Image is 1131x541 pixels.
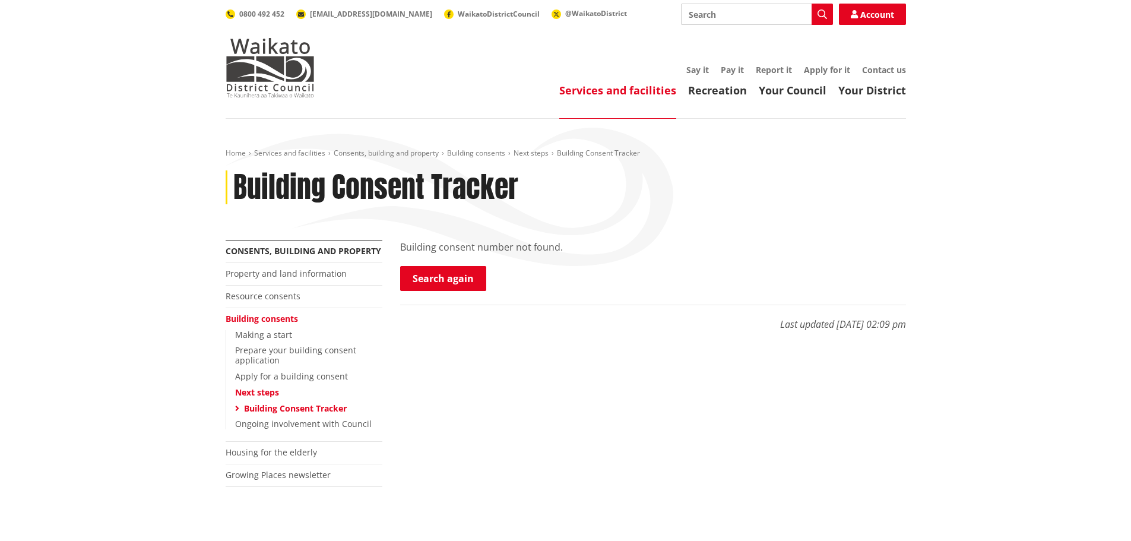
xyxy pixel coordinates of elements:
[244,403,347,414] a: Building Consent Tracker
[400,305,906,331] p: Last updated [DATE] 02:09 pm
[444,9,540,19] a: WaikatoDistrictCouncil
[235,329,292,340] a: Making a start
[721,64,744,75] a: Pay it
[681,4,833,25] input: Search input
[688,83,747,97] a: Recreation
[759,83,826,97] a: Your Council
[226,447,317,458] a: Housing for the elderly
[447,148,505,158] a: Building consents
[226,245,381,257] a: Consents, building and property
[296,9,432,19] a: [EMAIL_ADDRESS][DOMAIN_NAME]
[400,240,906,254] p: Building consent number not found.
[458,9,540,19] span: WaikatoDistrictCouncil
[310,9,432,19] span: [EMAIL_ADDRESS][DOMAIN_NAME]
[226,290,300,302] a: Resource consents
[862,64,906,75] a: Contact us
[226,38,315,97] img: Waikato District Council - Te Kaunihera aa Takiwaa o Waikato
[557,148,640,158] span: Building Consent Tracker
[233,170,518,205] h1: Building Consent Tracker
[559,83,676,97] a: Services and facilities
[226,313,298,324] a: Building consents
[756,64,792,75] a: Report it
[226,469,331,480] a: Growing Places newsletter
[235,371,348,382] a: Apply for a building consent
[226,148,906,159] nav: breadcrumb
[400,266,486,291] a: Search again
[235,387,279,398] a: Next steps
[239,9,284,19] span: 0800 492 452
[226,268,347,279] a: Property and land information
[226,148,246,158] a: Home
[565,8,627,18] span: @WaikatoDistrict
[226,9,284,19] a: 0800 492 452
[334,148,439,158] a: Consents, building and property
[514,148,549,158] a: Next steps
[804,64,850,75] a: Apply for it
[235,418,372,429] a: Ongoing involvement with Council
[686,64,709,75] a: Say it
[838,83,906,97] a: Your District
[235,344,356,366] a: Prepare your building consent application
[552,8,627,18] a: @WaikatoDistrict
[254,148,325,158] a: Services and facilities
[839,4,906,25] a: Account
